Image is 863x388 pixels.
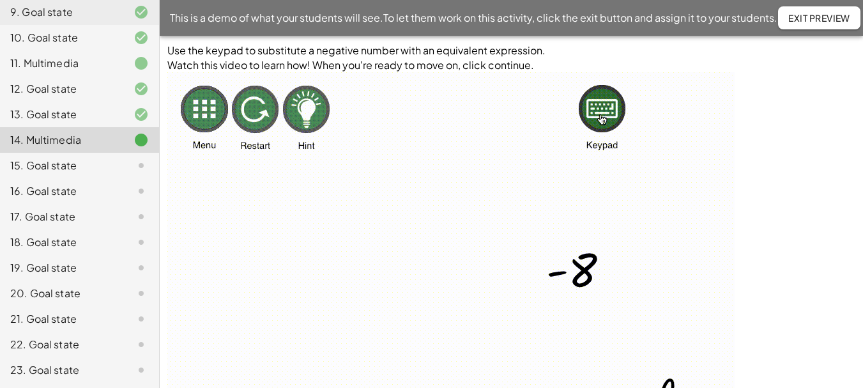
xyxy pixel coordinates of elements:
[10,337,113,352] div: 22. Goal state
[10,362,113,378] div: 23. Goal state
[167,43,546,57] span: Use the keypad to substitute a negative number with an equivalent expression.
[10,158,113,173] div: 15. Goal state
[170,10,777,26] span: This is a demo of what your students will see. To let them work on this activity, click the exit ...
[788,12,850,24] span: Exit Preview
[134,235,149,250] i: Task not started.
[167,58,534,72] span: Watch this video to learn how! When you're ready to move on, click continue.
[10,311,113,327] div: 21. Goal state
[134,286,149,301] i: Task not started.
[10,30,113,45] div: 10. Goal state
[10,260,113,275] div: 19. Goal state
[134,311,149,327] i: Task not started.
[134,362,149,378] i: Task not started.
[10,56,113,71] div: 11. Multimedia
[134,158,149,173] i: Task not started.
[134,337,149,352] i: Task not started.
[778,6,860,29] button: Exit Preview
[134,260,149,275] i: Task not started.
[10,4,113,20] div: 9. Goal state
[134,81,149,97] i: Task finished and correct.
[10,107,113,122] div: 13. Goal state
[134,30,149,45] i: Task finished and correct.
[134,56,149,71] i: Task finished.
[10,132,113,148] div: 14. Multimedia
[10,235,113,250] div: 18. Goal state
[10,209,113,224] div: 17. Goal state
[10,286,113,301] div: 20. Goal state
[134,4,149,20] i: Task finished and correct.
[134,132,149,148] i: Task finished.
[134,209,149,224] i: Task not started.
[134,183,149,199] i: Task not started.
[10,81,113,97] div: 12. Goal state
[134,107,149,122] i: Task finished and correct.
[10,183,113,199] div: 16. Goal state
